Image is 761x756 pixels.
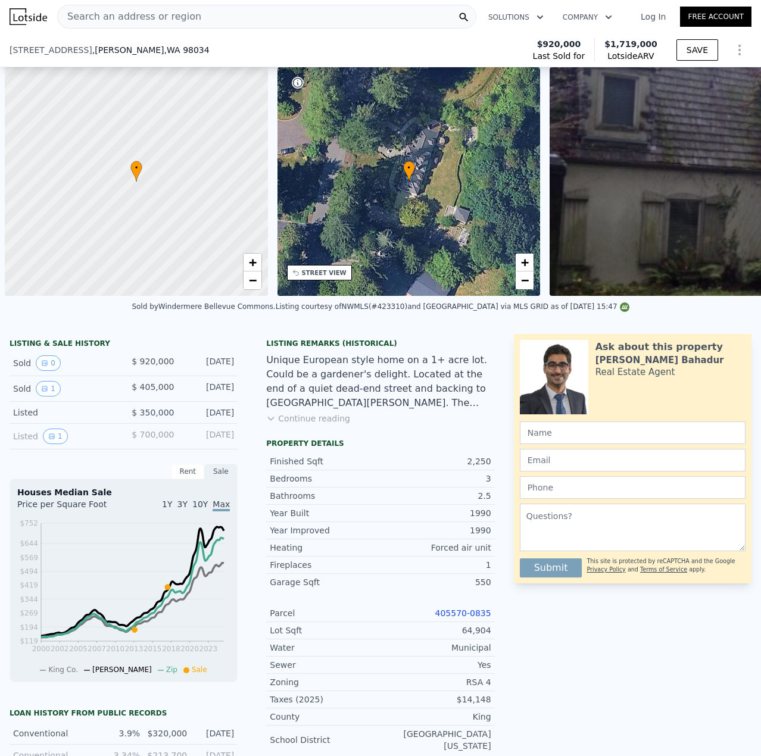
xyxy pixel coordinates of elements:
[20,539,38,548] tspan: $644
[204,464,238,479] div: Sale
[270,693,381,705] div: Taxes (2025)
[192,666,207,674] span: Sale
[10,708,238,718] div: Loan history from public records
[13,727,93,739] div: Conventional
[381,455,491,467] div: 2,250
[587,554,746,577] div: This site is protected by reCAPTCHA and the Google and apply.
[20,623,38,632] tspan: $194
[92,666,152,674] span: [PERSON_NAME]
[69,645,88,653] tspan: 2005
[604,39,657,49] span: $1,719,000
[403,161,415,182] div: •
[270,542,381,554] div: Heating
[13,355,114,371] div: Sold
[17,486,230,498] div: Houses Median Sale
[270,642,381,654] div: Water
[276,302,629,311] div: Listing courtesy of NWMLS (#423310) and [GEOGRAPHIC_DATA] via MLS GRID as of [DATE] 15:47
[381,693,491,705] div: $14,148
[107,645,125,653] tspan: 2010
[147,727,187,739] div: $320,000
[381,711,491,723] div: King
[381,576,491,588] div: 550
[171,464,204,479] div: Rent
[381,676,491,688] div: RSA 4
[20,567,38,576] tspan: $494
[595,366,675,378] div: Real Estate Agent
[728,38,751,62] button: Show Options
[248,255,256,270] span: +
[244,271,261,289] a: Zoom out
[183,429,234,444] div: [DATE]
[132,408,174,417] span: $ 350,000
[130,161,142,182] div: •
[36,381,61,396] button: View historical data
[20,637,38,645] tspan: $119
[183,355,234,371] div: [DATE]
[10,44,92,56] span: [STREET_ADDRESS]
[100,727,140,739] div: 3.9%
[10,8,47,25] img: Lotside
[132,382,174,392] span: $ 405,000
[270,659,381,671] div: Sewer
[192,499,208,509] span: 10Y
[20,595,38,604] tspan: $344
[248,273,256,288] span: −
[381,728,491,752] div: [GEOGRAPHIC_DATA][US_STATE]
[516,271,534,289] a: Zoom out
[521,255,529,270] span: +
[381,559,491,571] div: 1
[620,302,629,312] img: NWMLS Logo
[270,711,381,723] div: County
[92,44,210,56] span: , [PERSON_NAME]
[213,499,230,511] span: Max
[533,50,585,62] span: Last Sold for
[381,507,491,519] div: 1990
[270,490,381,502] div: Bathrooms
[132,430,174,439] span: $ 700,000
[266,413,350,424] button: Continue reading
[302,268,347,277] div: STREET VIEW
[132,302,275,311] div: Sold by Windermere Bellevue Commons .
[20,581,38,589] tspan: $419
[130,163,142,173] span: •
[244,254,261,271] a: Zoom in
[266,339,494,348] div: Listing Remarks (Historical)
[180,645,199,653] tspan: 2020
[183,407,234,418] div: [DATE]
[20,554,38,562] tspan: $569
[479,7,553,28] button: Solutions
[132,357,174,366] span: $ 920,000
[381,659,491,671] div: Yes
[403,163,415,173] span: •
[144,645,162,653] tspan: 2015
[270,559,381,571] div: Fireplaces
[266,439,494,448] div: Property details
[676,39,718,61] button: SAVE
[266,353,494,410] div: Unique European style home on a 1+ acre lot. Could be a gardener's delight. Located at the end of...
[10,339,238,351] div: LISTING & SALE HISTORY
[162,499,172,509] span: 1Y
[520,421,746,444] input: Name
[381,624,491,636] div: 64,904
[626,11,680,23] a: Log In
[270,624,381,636] div: Lot Sqft
[270,607,381,619] div: Parcel
[537,38,581,50] span: $920,000
[595,354,724,366] div: [PERSON_NAME] Bahadur
[17,498,124,517] div: Price per Square Foot
[162,645,180,653] tspan: 2018
[381,524,491,536] div: 1990
[20,519,38,527] tspan: $752
[270,676,381,688] div: Zoning
[680,7,751,27] a: Free Account
[270,455,381,467] div: Finished Sqft
[381,490,491,502] div: 2.5
[177,499,188,509] span: 3Y
[604,50,657,62] span: Lotside ARV
[553,7,622,28] button: Company
[520,449,746,471] input: Email
[13,429,114,444] div: Listed
[164,45,210,55] span: , WA 98034
[516,254,534,271] a: Zoom in
[521,273,529,288] span: −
